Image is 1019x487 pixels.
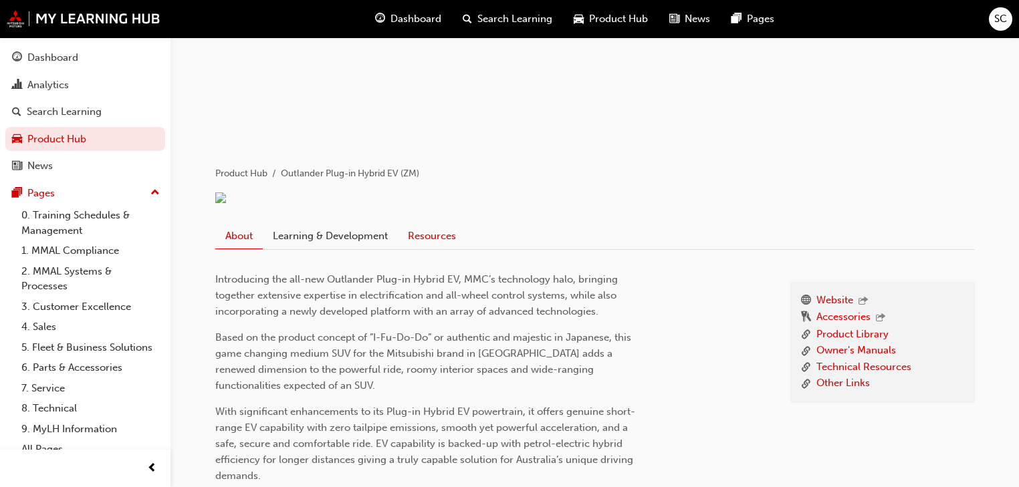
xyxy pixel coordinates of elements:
[215,192,226,203] img: 8ccfd17a-e56e-4f56-8479-a2c618eed6c0.png
[150,184,160,202] span: up-icon
[816,359,911,376] a: Technical Resources
[215,168,267,179] a: Product Hub
[801,375,811,392] span: link-icon
[16,261,165,297] a: 2. MMAL Systems & Processes
[27,158,53,174] div: News
[12,106,21,118] span: search-icon
[5,73,165,98] a: Analytics
[659,5,721,33] a: news-iconNews
[27,50,78,65] div: Dashboard
[27,104,102,120] div: Search Learning
[816,309,871,327] a: Accessories
[859,296,868,307] span: outbound-icon
[5,181,165,206] button: Pages
[801,343,811,359] span: link-icon
[364,5,452,33] a: guage-iconDashboard
[801,359,811,376] span: link-icon
[994,11,1007,27] span: SC
[12,134,22,146] span: car-icon
[5,100,165,124] a: Search Learning
[12,79,22,92] span: chart-icon
[147,460,157,477] span: prev-icon
[16,398,165,419] a: 8. Technical
[452,5,563,33] a: search-iconSearch Learning
[5,154,165,178] a: News
[989,7,1012,31] button: SC
[801,293,811,310] span: www-icon
[731,11,742,27] span: pages-icon
[801,309,811,327] span: keys-icon
[721,5,785,33] a: pages-iconPages
[16,317,165,337] a: 4. Sales
[16,378,165,399] a: 7. Service
[685,11,710,27] span: News
[816,293,853,310] a: Website
[477,11,552,27] span: Search Learning
[574,11,584,27] span: car-icon
[16,419,165,440] a: 9. MyLH Information
[263,223,398,249] a: Learning & Development
[747,11,774,27] span: Pages
[16,297,165,317] a: 3. Customer Excellence
[215,223,263,249] a: About
[801,327,811,343] span: link-icon
[375,11,385,27] span: guage-icon
[390,11,441,27] span: Dashboard
[215,331,634,391] span: Based on the product concept of ”I-Fu-Do-Do” or authentic and majestic in Japanese, this game cha...
[16,357,165,378] a: 6. Parts & Accessories
[27,77,69,93] div: Analytics
[16,337,165,358] a: 5. Fleet & Business Solutions
[5,43,165,181] button: DashboardAnalyticsSearch LearningProduct HubNews
[589,11,648,27] span: Product Hub
[876,313,885,324] span: outbound-icon
[669,11,679,27] span: news-icon
[16,205,165,240] a: 0. Training Schedules & Management
[398,223,466,249] a: Resources
[12,160,22,172] span: news-icon
[16,439,165,460] a: All Pages
[5,127,165,152] a: Product Hub
[215,405,636,482] span: With significant enhancements to its Plug-in Hybrid EV powertrain, it offers genuine short-range ...
[816,375,870,392] a: Other Links
[281,166,419,182] li: Outlander Plug-in Hybrid EV (ZM)
[16,240,165,261] a: 1. MMAL Compliance
[816,343,896,359] a: Owner's Manuals
[7,10,160,27] img: mmal
[463,11,472,27] span: search-icon
[12,188,22,200] span: pages-icon
[563,5,659,33] a: car-iconProduct Hub
[215,273,620,317] span: Introducing the all-new Outlander Plug-in Hybrid EV, MMC’s technology halo, bringing together ext...
[816,327,889,343] a: Product Library
[5,45,165,70] a: Dashboard
[27,186,55,201] div: Pages
[12,52,22,64] span: guage-icon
